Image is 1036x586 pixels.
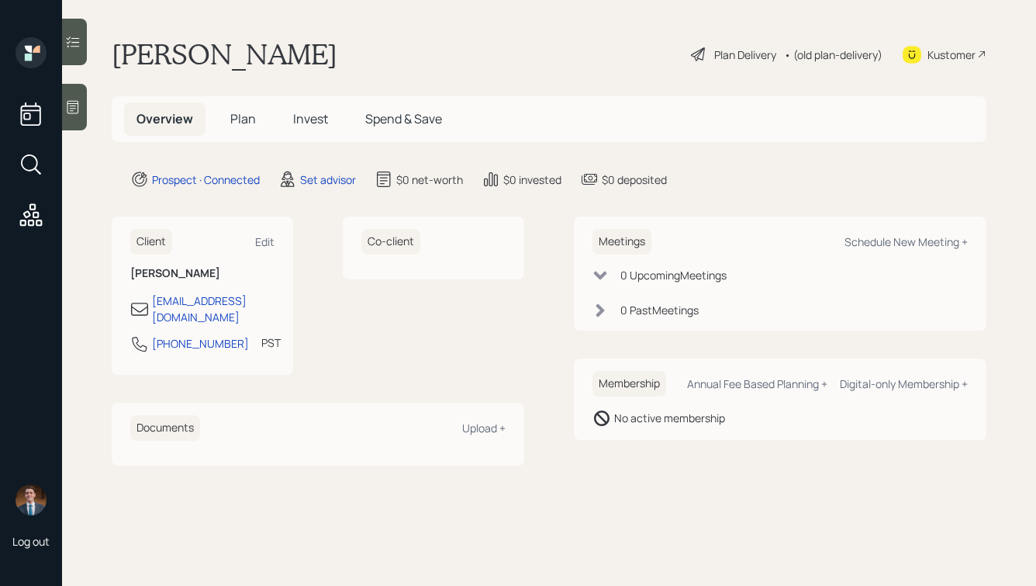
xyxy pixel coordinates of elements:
h6: Documents [130,415,200,441]
span: Invest [293,110,328,127]
span: Plan [230,110,256,127]
div: $0 invested [503,172,561,188]
div: Upload + [462,421,506,435]
div: Prospect · Connected [152,172,260,188]
div: Plan Delivery [714,47,776,63]
h6: Meetings [592,229,651,255]
div: No active membership [614,410,725,426]
div: Kustomer [927,47,976,63]
div: • (old plan-delivery) [784,47,882,63]
h6: Membership [592,371,666,397]
div: Annual Fee Based Planning + [687,376,827,391]
h6: Co-client [361,229,420,255]
div: Digital-only Membership + [840,376,968,391]
span: Spend & Save [365,110,442,127]
div: 0 Upcoming Meeting s [620,267,727,283]
div: Set advisor [300,172,356,188]
div: Log out [12,534,50,549]
h6: [PERSON_NAME] [130,267,275,280]
h1: [PERSON_NAME] [112,37,337,71]
div: 0 Past Meeting s [620,302,699,318]
img: hunter_neumayer.jpg [16,484,47,515]
div: PST [261,335,281,351]
div: Edit [255,234,275,249]
div: Schedule New Meeting + [844,234,968,249]
div: $0 deposited [602,172,667,188]
span: Overview [136,110,193,127]
h6: Client [130,229,172,255]
div: $0 net-worth [396,172,463,188]
div: [EMAIL_ADDRESS][DOMAIN_NAME] [152,293,275,325]
div: [PHONE_NUMBER] [152,335,249,352]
